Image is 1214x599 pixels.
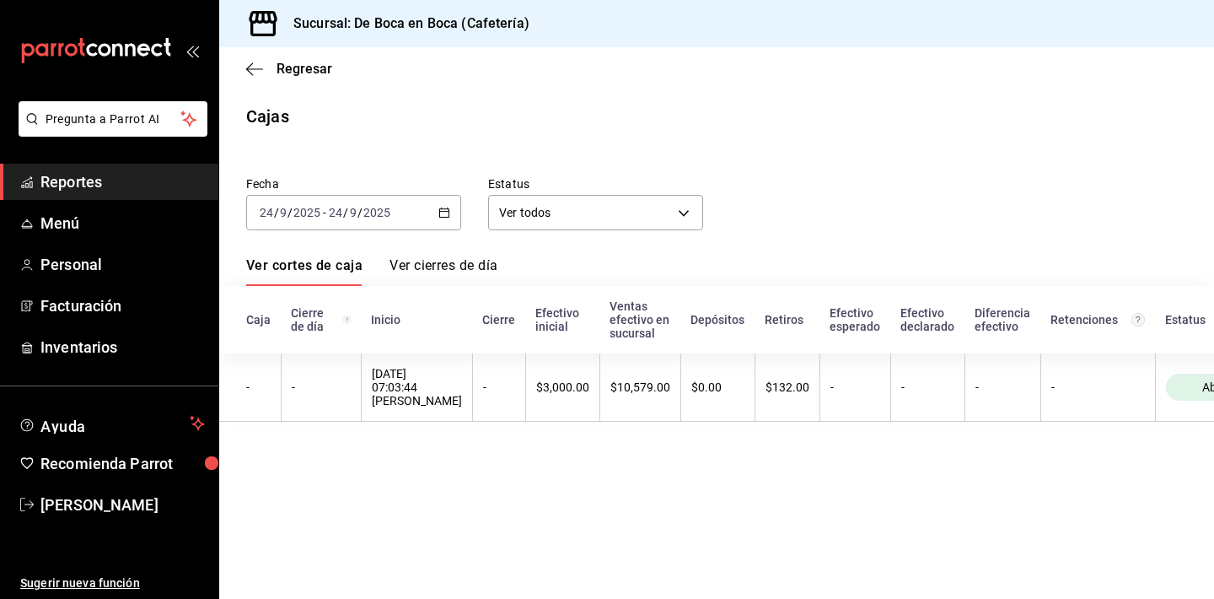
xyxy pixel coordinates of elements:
[280,13,529,34] h3: Sucursal: De Boca en Boca (Cafetería)
[323,206,326,219] span: -
[40,413,183,434] span: Ayuda
[482,313,515,326] div: Cierre
[246,380,271,394] div: -
[259,206,274,219] input: --
[40,212,205,235] span: Menú
[274,206,279,219] span: /
[40,170,205,193] span: Reportes
[900,306,954,333] div: Efectivo declarado
[12,122,207,140] a: Pregunta a Parrot AI
[536,380,589,394] div: $3,000.00
[291,306,351,333] div: Cierre de día
[246,61,332,77] button: Regresar
[293,206,321,219] input: ----
[488,178,703,190] label: Estatus
[372,367,462,407] div: [DATE] 07:03:44 [PERSON_NAME]
[343,313,351,326] svg: El número de cierre de día es consecutivo y consolida todos los cortes de caja previos en un únic...
[40,452,205,475] span: Recomienda Parrot
[830,306,880,333] div: Efectivo esperado
[483,380,515,394] div: -
[19,101,207,137] button: Pregunta a Parrot AI
[535,306,589,333] div: Efectivo inicial
[277,61,332,77] span: Regresar
[901,380,954,394] div: -
[246,178,461,190] label: Fecha
[279,206,287,219] input: --
[40,494,205,516] span: [PERSON_NAME]
[246,313,271,326] div: Caja
[389,257,497,286] a: Ver cierres de día
[40,253,205,276] span: Personal
[1050,313,1145,326] div: Retenciones
[357,206,363,219] span: /
[830,380,880,394] div: -
[975,306,1030,333] div: Diferencia efectivo
[1051,380,1145,394] div: -
[975,380,1030,394] div: -
[765,380,809,394] div: $132.00
[328,206,343,219] input: --
[349,206,357,219] input: --
[371,313,462,326] div: Inicio
[765,313,809,326] div: Retiros
[610,380,670,394] div: $10,579.00
[691,380,744,394] div: $0.00
[46,111,181,128] span: Pregunta a Parrot AI
[185,44,199,57] button: open_drawer_menu
[20,575,205,592] span: Sugerir nueva función
[246,257,497,286] div: navigation tabs
[246,257,363,286] a: Ver cortes de caja
[40,336,205,359] span: Inventarios
[610,299,670,340] div: Ventas efectivo en sucursal
[246,104,289,129] div: Cajas
[287,206,293,219] span: /
[292,380,351,394] div: -
[343,206,348,219] span: /
[488,195,703,230] div: Ver todos
[40,294,205,317] span: Facturación
[690,313,744,326] div: Depósitos
[363,206,391,219] input: ----
[1131,313,1145,326] svg: Total de retenciones de propinas registradas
